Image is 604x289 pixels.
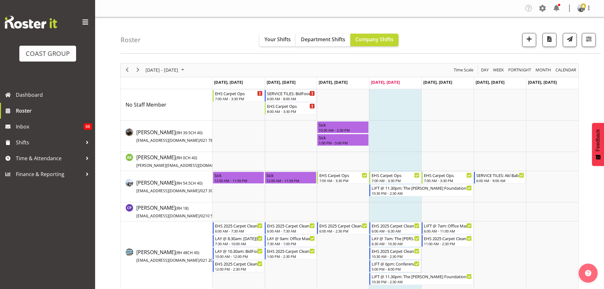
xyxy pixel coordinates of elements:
[267,222,315,229] div: EHS 2025 Carpet Cleaning, Maintenance, etc
[121,89,212,121] td: No Staff Member resource
[319,222,367,229] div: EHS 2025 Carpet Cleaning, Maintenance, etc
[136,204,225,219] a: [PERSON_NAME](RH 18)[EMAIL_ADDRESS][DOMAIN_NAME]/0210 577 379
[215,90,263,96] div: EHS Carpet Ops
[476,172,524,178] div: SERVICE TILES: Akl Baby Expo 2025 @ Akl Showgrounds
[126,101,166,108] a: No Staff Member
[319,172,367,178] div: EHS Carpet Ops
[369,247,421,259] div: Charwen Vaevaepare"s event - EHS 2025 Carpet Cleaning, Maintenance, etc Begin From Thursday, Augu...
[453,66,475,74] button: Time Scale
[542,33,556,47] button: Download a PDF of the roster according to the set date range.
[267,248,315,254] div: EHS 2025 Carpet Cleaning, Maintenance, etc
[595,129,601,151] span: Feedback
[136,213,199,219] span: [EMAIL_ADDRESS][DOMAIN_NAME]
[136,129,223,143] span: [PERSON_NAME]
[176,181,203,186] span: ( CH 40)
[476,79,504,85] span: [DATE], [DATE]
[16,90,92,100] span: Dashboard
[176,130,203,135] span: ( CH 40)
[121,152,212,171] td: Angela Kerrigan resource
[369,235,421,247] div: Charwen Vaevaepare"s event - LAY @ 7am: The Tania Dalton Foundation Gala Dinner @ Viaduct Events ...
[201,188,225,194] span: 027 398 6766
[267,79,296,85] span: [DATE], [DATE]
[369,260,421,272] div: Charwen Vaevaepare"s event - LIFT @ 6pm: Conference on Railway Excellence @ Pullman Hotel Begin F...
[372,222,419,229] div: EHS 2025 Carpet Cleaning, Maintenance, etc
[201,138,223,143] span: 021 783 915
[16,138,82,147] span: Shifts
[372,178,419,183] div: 7:00 AM - 3:30 PM
[424,228,472,233] div: 6:00 AM - 11:00 AM
[136,248,225,264] a: [PERSON_NAME](RH 48CH 40)[EMAIL_ADDRESS][DOMAIN_NAME]/021 202 5796
[319,140,367,145] div: 1:00 PM - 5:00 PM
[134,66,142,74] button: Next
[136,154,252,169] a: [PERSON_NAME](RH 0CH 40)[PERSON_NAME][EMAIL_ADDRESS][DOMAIN_NAME]
[319,228,367,233] div: 6:00 AM - 2:30 PM
[372,185,472,191] div: LIFT @ 11.30pm: The [PERSON_NAME] Foundation Gala Dinner @ [GEOGRAPHIC_DATA]
[214,172,263,178] div: Sick
[369,184,473,196] div: Brittany Taylor"s event - LIFT @ 11.30pm: The Tania Dalton Foundation Gala Dinner @ Viaduct Event...
[372,235,419,241] div: LAY @ 7am: The [PERSON_NAME] Foundation Gala Dinner @ [GEOGRAPHIC_DATA]
[199,138,201,143] span: /
[136,204,225,219] span: [PERSON_NAME]
[177,181,191,186] span: RH 54.5
[199,258,201,263] span: /
[319,128,367,133] div: 10:30 AM - 2:30 PM
[264,36,291,43] span: Your Shifts
[267,96,315,101] div: 6:00 AM - 8:00 AM
[582,33,596,47] button: Filter Shifts
[177,250,187,255] span: RH 48
[16,154,82,163] span: Time & Attendance
[372,172,419,178] div: EHS Carpet Ops
[136,128,223,144] a: [PERSON_NAME](RH 39.5CH 40)[EMAIL_ADDRESS][DOMAIN_NAME]/021 783 915
[177,130,191,135] span: RH 39.5
[423,79,452,85] span: [DATE], [DATE]
[522,33,536,47] button: Add a new shift
[372,248,419,254] div: EHS 2025 Carpet Cleaning, Maintenance, etc
[592,123,604,166] button: Feedback - Show survey
[563,33,577,47] button: Send a list of all shifts for the selected filtered period to all rostered employees.
[372,191,472,196] div: 10:30 PM - 2:30 AM
[372,241,419,246] div: 6:30 AM - 10:30 AM
[371,79,400,85] span: [DATE], [DATE]
[215,222,263,229] div: EHS 2025 Carpet Cleaning, Maintenance, etc
[535,66,552,74] button: Timeline Month
[213,90,264,102] div: No Staff Member"s event - EHS Carpet Ops Begin From Monday, August 11, 2025 at 7:00:00 AM GMT+12:...
[213,247,264,259] div: Charwen Vaevaepare"s event - LAY @ 10.30am: BidFood 2025 @ Akl Showgrounds Begin From Monday, Aug...
[422,222,473,234] div: Charwen Vaevaepare"s event - LIFT @ 7am: Office Max Expo '25 @ Claudelands Begin From Friday, Aug...
[577,4,585,12] img: brittany-taylorf7b938a58e78977fad4baecaf99ae47c.png
[136,154,252,168] span: [PERSON_NAME]
[474,172,526,184] div: Brittany Taylor"s event - SERVICE TILES: Akl Baby Expo 2025 @ Akl Showgrounds Begin From Saturday...
[16,106,92,115] span: Roster
[369,172,421,184] div: Brittany Taylor"s event - EHS Carpet Ops Begin From Thursday, August 14, 2025 at 7:00:00 AM GMT+1...
[507,66,532,74] button: Fortnight
[213,222,264,234] div: Charwen Vaevaepare"s event - EHS 2025 Carpet Cleaning, Maintenance, etc Begin From Monday, August...
[296,34,350,46] button: Department Shifts
[143,63,188,77] div: August 11 - 17, 2025
[176,206,189,211] span: ( )
[265,90,316,102] div: No Staff Member"s event - SERVICE TILES: BidFood 2025 @ Akl Showgrounds Begin From Tuesday, Augus...
[422,235,473,247] div: Charwen Vaevaepare"s event - EHS 2025 Carpet Cleaning, Maintenance, etc Begin From Friday, August...
[5,16,57,29] img: Rosterit website logo
[480,66,490,74] button: Timeline Day
[136,249,225,263] span: [PERSON_NAME]
[267,109,315,114] div: 8:00 AM - 3:30 PM
[480,66,489,74] span: Day
[319,122,367,128] div: Sick
[215,241,263,246] div: 7:30 AM - 10:00 AM
[136,258,199,263] span: [EMAIL_ADDRESS][DOMAIN_NAME]
[267,235,315,241] div: LAY @ 9am: Office Max Expo '25 @ [GEOGRAPHIC_DATA]
[267,103,315,109] div: EHS Carpet Ops
[123,66,132,74] button: Previous
[120,36,141,43] h4: Roster
[136,138,199,143] span: [EMAIL_ADDRESS][DOMAIN_NAME]
[267,228,315,233] div: 6:00 AM - 7:30 AM
[424,241,472,246] div: 11:00 AM - 2:30 PM
[317,121,369,133] div: Abe Denton"s event - Sick Begin From Wednesday, August 13, 2025 at 10:30:00 AM GMT+12:00 Ends At ...
[319,134,367,141] div: Sick
[265,172,316,184] div: Brittany Taylor"s event - Sick Begin From Tuesday, August 12, 2025 at 12:00:00 AM GMT+12:00 Ends ...
[535,66,552,74] span: Month
[136,163,229,168] span: [PERSON_NAME][EMAIL_ADDRESS][DOMAIN_NAME]
[145,66,187,74] button: August 2025
[492,66,505,74] button: Timeline Week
